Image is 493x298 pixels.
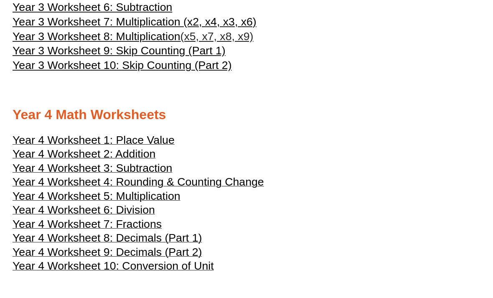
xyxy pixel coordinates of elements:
span: Year 4 Worksheet 9: Decimals (Part 2) [13,246,202,259]
a: Year 4 Worksheet 1: Place Value [13,138,175,146]
a: Year 3 Worksheet 6: Subtraction [13,0,172,15]
span: Year 4 Worksheet 1: Place Value [13,134,175,147]
span: Year 3 Worksheet 9: Skip Counting (Part 1) [13,45,226,57]
a: Year 4 Worksheet 6: Division [13,208,155,216]
a: Year 4 Worksheet 4: Rounding & Counting Change [13,180,264,188]
span: Year 4 Worksheet 6: Division [13,204,155,216]
span: Year 4 Worksheet 5: Multiplication [13,190,180,203]
a: Year 4 Worksheet 8: Decimals (Part 1) [13,236,202,244]
a: Year 3 Worksheet 8: Multiplication(x5, x7, x8, x9) [13,30,253,44]
span: Year 4 Worksheet 4: Rounding & Counting Change [13,176,264,188]
span: Year 4 Worksheet 2: Addition [13,148,155,160]
iframe: Chat Widget [350,204,493,298]
a: Year 4 Worksheet 3: Subtraction [13,166,172,174]
a: Year 3 Worksheet 10: Skip Counting (Part 2) [13,59,232,73]
span: Year 3 Worksheet 6: Subtraction [13,1,172,14]
a: Year 4 Worksheet 10: Conversion of Unit [13,264,214,272]
span: Year 3 Worksheet 8: Multiplication [13,31,180,43]
span: Year 3 Worksheet 7: Multiplication (x2, x4, x3, x6) [13,16,257,28]
a: Year 3 Worksheet 9: Skip Counting (Part 1) [13,44,226,59]
a: Year 4 Worksheet 5: Multiplication [13,194,180,202]
span: (x5, x7, x8, x9) [180,31,254,43]
a: Year 3 Worksheet 7: Multiplication (x2, x4, x3, x6) [13,15,257,30]
a: Year 4 Worksheet 2: Addition [13,152,155,160]
span: Year 4 Worksheet 7: Fractions [13,218,162,231]
a: Year 4 Worksheet 9: Decimals (Part 2) [13,250,202,258]
a: Year 4 Worksheet 7: Fractions [13,222,162,230]
h2: Year 4 Math Worksheets [13,107,480,124]
span: Year 4 Worksheet 8: Decimals (Part 1) [13,232,202,245]
span: Year 4 Worksheet 3: Subtraction [13,162,172,175]
span: Year 4 Worksheet 10: Conversion of Unit [13,260,214,273]
span: Year 3 Worksheet 10: Skip Counting (Part 2) [13,59,232,72]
